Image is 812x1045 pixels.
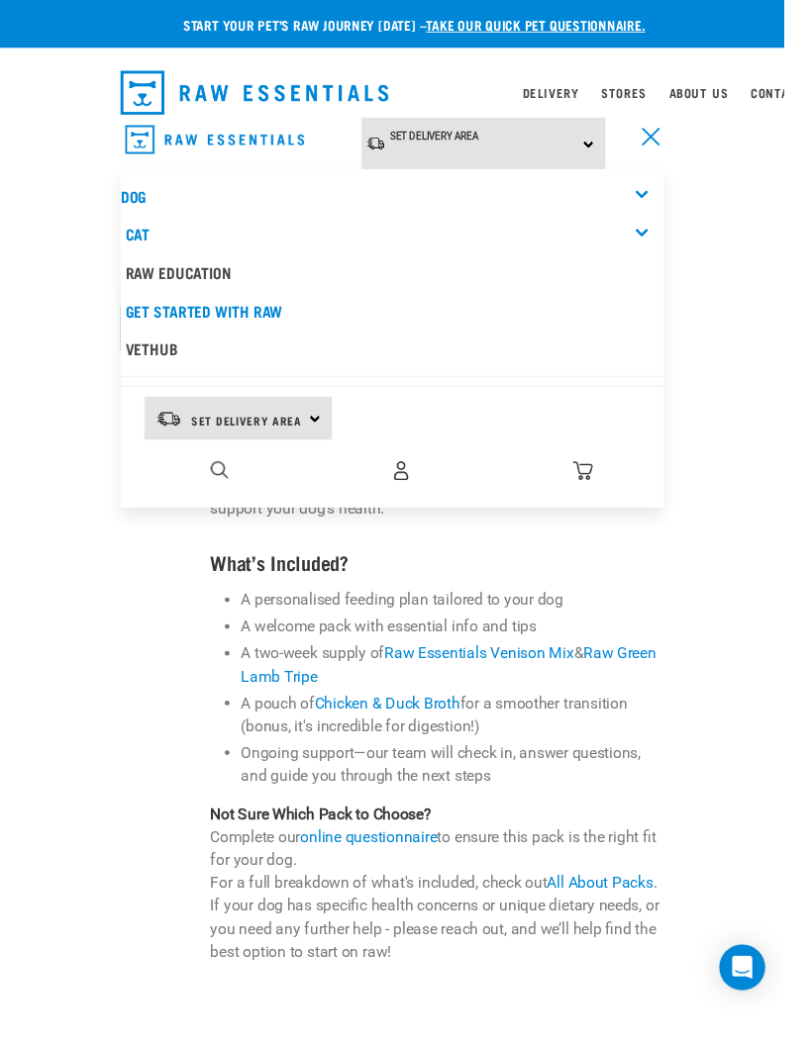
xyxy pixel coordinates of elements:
[326,718,476,737] a: Chicken & Duck Broth
[250,637,687,661] li: A welcome pack with essential info and tips
[250,716,687,764] li: A pouch of for a smoother transition (bonus, it's incredible for digestion!)
[250,610,687,633] li: A personalised feeding plan tailored to your dog
[398,667,594,686] a: Raw Essentials Venison Mix
[442,22,668,29] a: take our quick pet questionnaire.
[404,136,496,146] span: Set Delivery Area
[130,237,154,246] a: Cat
[218,831,687,997] p: Complete our to ensure this pack is the right fit for your dog. For a full breakdown of what's in...
[109,65,703,127] nav: dropdown navigation
[593,477,614,498] img: home-icon@2x.png
[693,92,754,99] a: About Us
[250,667,679,710] a: Raw Green Lamb Tripe
[745,978,792,1025] div: Open Intercom Messenger
[125,73,402,119] img: Raw Essentials Logo
[218,576,360,587] strong: What’s Included?
[125,302,687,341] a: Get started with Raw
[566,904,676,923] a: All About Packs
[250,768,687,815] li: Ongoing support—our team will check in, answer questions, and guide you through the next steps
[125,262,687,302] a: Raw Education
[130,130,315,160] img: Raw Essentials Logo
[311,857,453,876] a: online questionnaire
[652,121,687,156] a: menu
[541,92,598,99] a: Delivery
[405,477,426,498] img: user.png
[623,92,669,99] a: Stores
[125,198,152,207] a: Dog
[198,431,313,438] span: Set Delivery Area
[125,341,687,381] a: Vethub
[218,477,237,496] img: home-icon-1@2x.png
[379,141,399,156] img: van-moving.png
[250,665,687,712] li: A two-week supply of &
[161,425,188,442] img: van-moving.png
[218,833,447,852] strong: Not Sure Which Pack to Choose?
